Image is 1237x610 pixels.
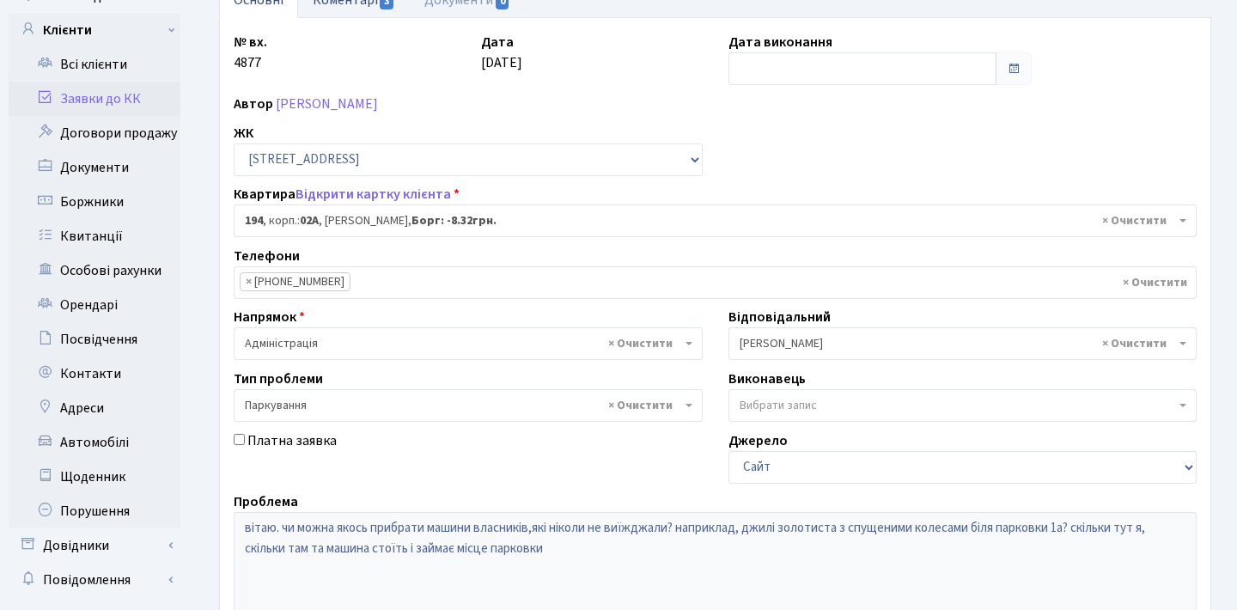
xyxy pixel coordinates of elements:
[740,335,1176,352] span: Синельник С.В.
[9,322,180,357] a: Посвідчення
[9,391,180,425] a: Адреси
[728,430,788,451] label: Джерело
[234,307,305,327] label: Напрямок
[608,397,673,414] span: Видалити всі елементи
[728,369,806,389] label: Виконавець
[728,32,832,52] label: Дата виконання
[245,397,681,414] span: Паркування
[234,94,273,114] label: Автор
[9,185,180,219] a: Боржники
[9,288,180,322] a: Орендарі
[234,369,323,389] label: Тип проблеми
[300,212,319,229] b: 02А
[234,389,703,422] span: Паркування
[1102,335,1167,352] span: Видалити всі елементи
[9,528,180,563] a: Довідники
[247,430,337,451] label: Платна заявка
[245,335,681,352] span: Адміністрація
[234,246,300,266] label: Телефони
[276,95,378,113] a: [PERSON_NAME]
[411,212,497,229] b: Борг: -8.32грн.
[9,47,180,82] a: Всі клієнти
[9,150,180,185] a: Документи
[245,212,1175,229] span: <b>194</b>, корп.: <b>02А</b>, Дацюк Юлія Віталіївна, <b>Борг: -8.32грн.</b>
[221,32,468,85] div: 4877
[234,327,703,360] span: Адміністрація
[234,184,460,204] label: Квартира
[296,185,451,204] a: Відкрити картку клієнта
[9,494,180,528] a: Порушення
[9,253,180,288] a: Особові рахунки
[468,32,716,85] div: [DATE]
[9,116,180,150] a: Договори продажу
[234,32,267,52] label: № вх.
[9,357,180,391] a: Контакти
[234,204,1197,237] span: <b>194</b>, корп.: <b>02А</b>, Дацюк Юлія Віталіївна, <b>Борг: -8.32грн.</b>
[728,307,831,327] label: Відповідальний
[608,335,673,352] span: Видалити всі елементи
[9,563,180,597] a: Повідомлення
[234,123,253,143] label: ЖК
[240,272,350,291] li: +380934771718
[481,32,514,52] label: Дата
[1102,212,1167,229] span: Видалити всі елементи
[740,397,817,414] span: Вибрати запис
[246,273,252,290] span: ×
[9,82,180,116] a: Заявки до КК
[9,460,180,494] a: Щоденник
[728,327,1197,360] span: Синельник С.В.
[9,219,180,253] a: Квитанції
[1123,274,1187,291] span: Видалити всі елементи
[234,491,298,512] label: Проблема
[9,425,180,460] a: Автомобілі
[9,13,180,47] a: Клієнти
[245,212,263,229] b: 194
